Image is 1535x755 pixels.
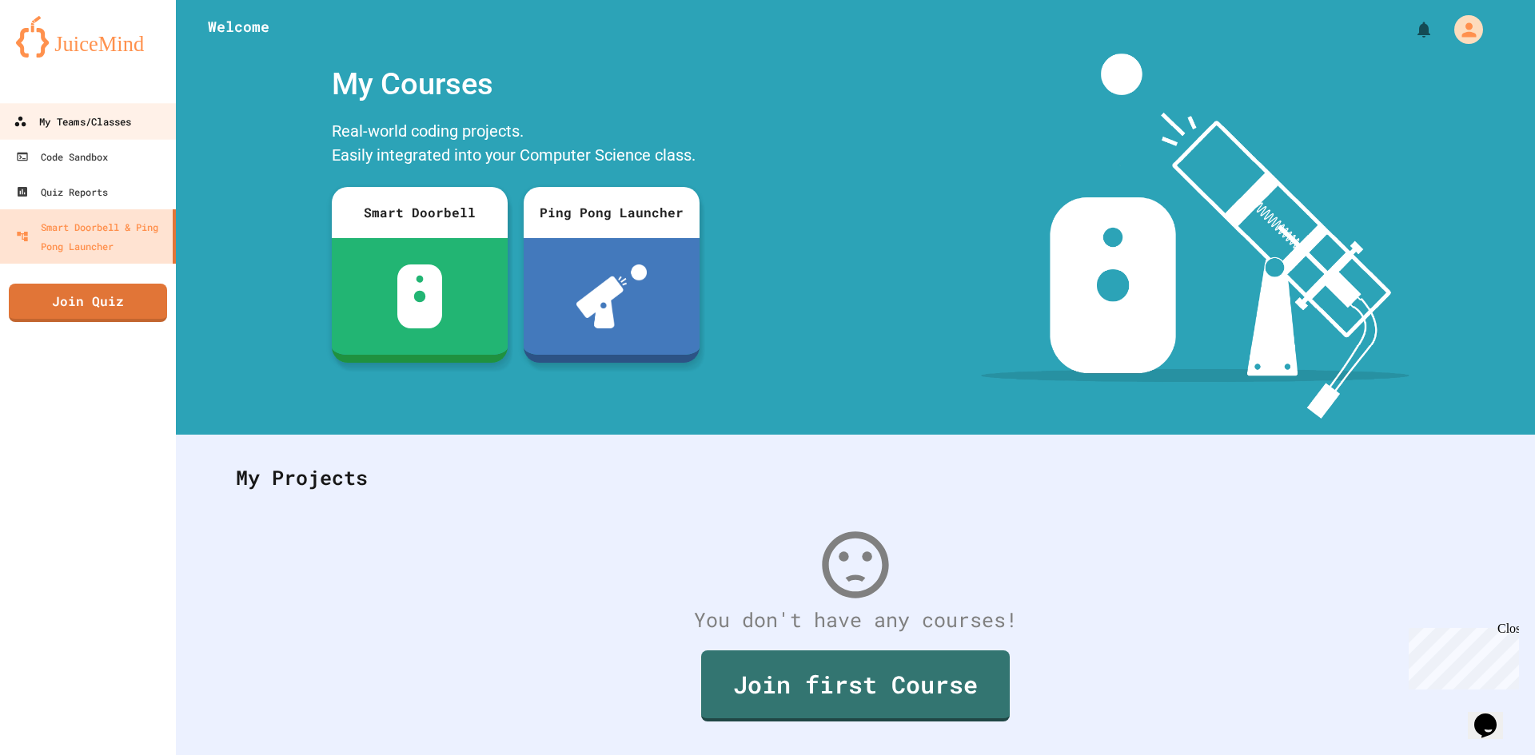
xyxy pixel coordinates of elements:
div: Smart Doorbell & Ping Pong Launcher [16,217,166,256]
div: My Account [1437,11,1487,48]
img: logo-orange.svg [16,16,160,58]
div: Smart Doorbell [332,187,508,238]
iframe: chat widget [1402,622,1519,689]
div: My Courses [324,54,708,115]
div: Real-world coding projects. Easily integrated into your Computer Science class. [324,115,708,175]
img: sdb-white.svg [397,264,443,328]
a: Join first Course [701,650,1010,721]
iframe: chat widget [1468,691,1519,739]
div: My Projects [220,447,1491,509]
div: My Notifications [1385,16,1437,43]
div: Quiz Reports [16,182,108,201]
div: Code Sandbox [16,147,108,166]
div: My Teams/Classes [14,112,131,132]
img: banner-image-my-projects.png [981,54,1409,419]
div: You don't have any courses! [220,605,1491,635]
div: Chat with us now!Close [6,6,110,101]
div: Ping Pong Launcher [524,187,700,238]
a: Join Quiz [9,284,167,322]
img: ppl-with-ball.png [576,264,648,328]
